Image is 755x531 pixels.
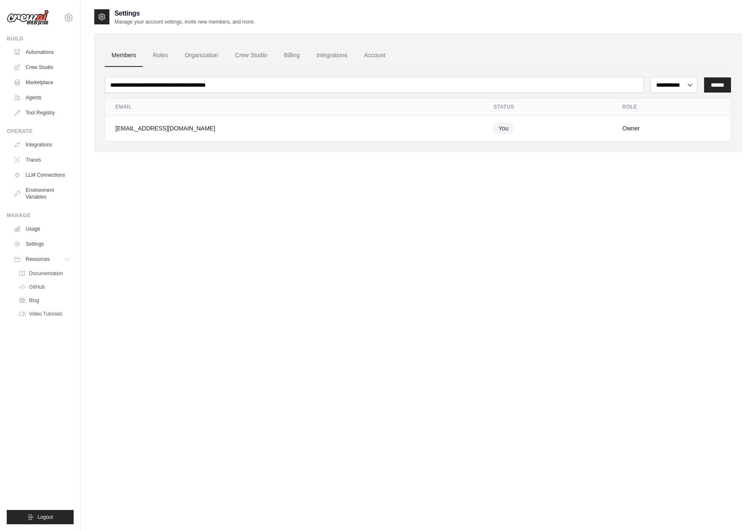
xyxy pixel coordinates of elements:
[105,44,143,67] a: Members
[10,222,74,236] a: Usage
[357,44,392,67] a: Account
[15,295,74,306] a: Blog
[10,138,74,151] a: Integrations
[277,44,306,67] a: Billing
[310,44,354,67] a: Integrations
[10,106,74,119] a: Tool Registry
[7,35,74,42] div: Build
[7,10,49,26] img: Logo
[7,128,74,135] div: Operate
[612,98,731,116] th: Role
[484,98,612,116] th: Status
[105,98,484,116] th: Email
[10,76,74,89] a: Marketplace
[229,44,274,67] a: Crew Studio
[146,44,175,67] a: Roles
[29,270,63,277] span: Documentation
[29,311,62,317] span: Video Tutorials
[10,237,74,251] a: Settings
[7,212,74,219] div: Manage
[10,168,74,182] a: LLM Connections
[15,281,74,293] a: GitHub
[115,124,473,133] div: [EMAIL_ADDRESS][DOMAIN_NAME]
[114,8,255,19] h2: Settings
[26,256,50,263] span: Resources
[10,61,74,74] a: Crew Studio
[10,183,74,204] a: Environment Variables
[10,153,74,167] a: Traces
[29,284,45,290] span: GitHub
[622,124,720,133] div: Owner
[29,297,39,304] span: Blog
[15,268,74,279] a: Documentation
[494,122,514,134] span: You
[178,44,225,67] a: Organization
[10,91,74,104] a: Agents
[10,252,74,266] button: Resources
[7,510,74,524] button: Logout
[15,308,74,320] a: Video Tutorials
[37,514,53,520] span: Logout
[114,19,255,25] p: Manage your account settings, invite new members, and more.
[10,45,74,59] a: Automations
